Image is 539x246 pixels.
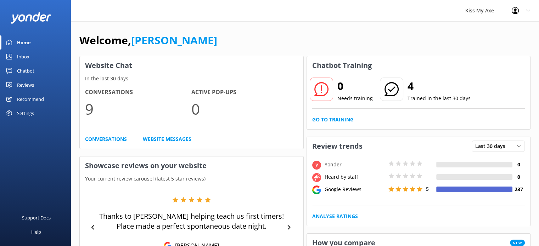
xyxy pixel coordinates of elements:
h3: Showcase reviews on your website [80,156,303,175]
h1: Welcome, [79,32,217,49]
a: Go to Training [312,116,354,124]
a: Analyse Ratings [312,212,358,220]
a: Conversations [85,135,127,143]
h3: Website Chat [80,56,303,75]
div: Recommend [17,92,44,106]
a: [PERSON_NAME] [131,33,217,47]
div: Settings [17,106,34,120]
p: Trained in the last 30 days [408,95,471,102]
img: yonder-white-logo.png [11,12,51,24]
h4: 237 [512,185,525,193]
h2: 0 [337,78,373,95]
h4: Active Pop-ups [191,88,298,97]
span: Last 30 days [475,142,510,150]
div: Home [17,35,31,50]
h2: 4 [408,78,471,95]
span: 5 [426,185,429,192]
p: Your current review carousel (latest 5 star reviews) [80,175,303,183]
p: 9 [85,97,191,121]
div: Google Reviews [323,185,387,193]
h4: Conversations [85,88,191,97]
div: Help [31,225,41,239]
h4: 0 [512,161,525,168]
div: Chatbot [17,64,34,78]
span: New [510,240,525,246]
div: Inbox [17,50,29,64]
h3: Chatbot Training [307,56,377,75]
h3: Review trends [307,137,368,155]
div: Reviews [17,78,34,92]
div: Support Docs [22,211,51,225]
a: Website Messages [143,135,191,143]
p: Thanks to [PERSON_NAME] helping teach us first timers! Place made a perfect spontaneous date night. [99,211,284,231]
p: In the last 30 days [80,75,303,82]
p: Needs training [337,95,373,102]
div: Heard by staff [323,173,387,181]
div: Yonder [323,161,387,168]
p: 0 [191,97,298,121]
h4: 0 [512,173,525,181]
